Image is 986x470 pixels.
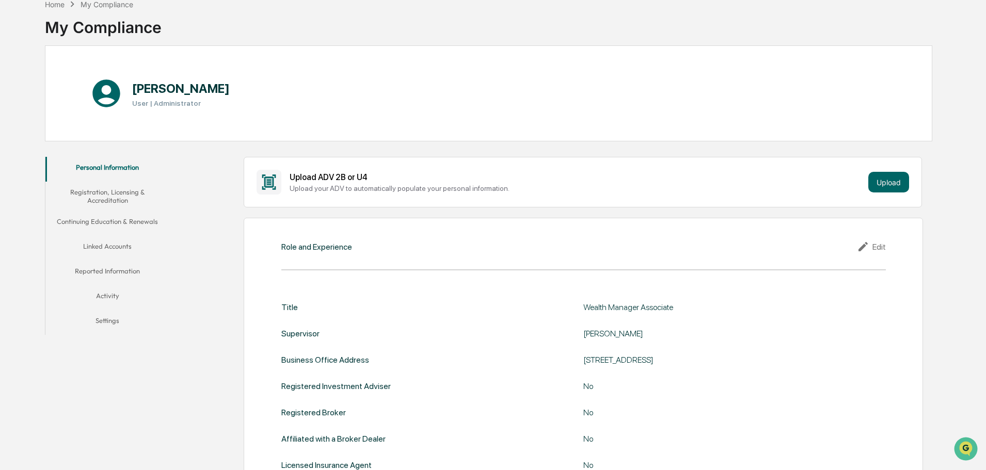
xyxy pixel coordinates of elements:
[45,157,169,182] button: Personal Information
[281,460,372,470] div: Licensed Insurance Agent
[868,172,909,192] button: Upload
[281,434,386,444] div: Affiliated with a Broker Dealer
[281,408,346,417] div: Registered Broker
[73,174,125,183] a: Powered byPylon
[953,436,981,464] iframe: Open customer support
[45,261,169,285] button: Reported Information
[35,79,169,89] div: Start new chat
[290,172,864,182] div: Upload ADV 2B or U4
[85,130,128,140] span: Attestations
[6,145,69,164] a: 🔎Data Lookup
[45,285,169,310] button: Activity
[176,82,188,94] button: Start new chat
[45,211,169,236] button: Continuing Education & Renewals
[45,310,169,335] button: Settings
[281,355,369,365] div: Business Office Address
[583,381,841,391] div: No
[281,381,391,391] div: Registered Investment Adviser
[21,150,65,160] span: Data Lookup
[6,126,71,144] a: 🖐️Preclearance
[583,302,841,312] div: Wealth Manager Associate
[281,302,298,312] div: Title
[10,151,19,159] div: 🔎
[10,22,188,38] p: How can we help?
[583,329,841,338] div: [PERSON_NAME]
[583,408,841,417] div: No
[857,240,886,253] div: Edit
[21,130,67,140] span: Preclearance
[75,131,83,139] div: 🗄️
[45,182,169,211] button: Registration, Licensing & Accreditation
[583,434,841,444] div: No
[583,460,841,470] div: No
[45,236,169,261] button: Linked Accounts
[281,329,320,338] div: Supervisor
[71,126,132,144] a: 🗄️Attestations
[10,131,19,139] div: 🖐️
[35,89,131,98] div: We're available if you need us!
[45,10,162,37] div: My Compliance
[281,242,352,252] div: Role and Experience
[103,175,125,183] span: Pylon
[132,81,230,96] h1: [PERSON_NAME]
[583,355,841,365] div: [STREET_ADDRESS]
[132,99,230,107] h3: User | Administrator
[10,79,29,98] img: 1746055101610-c473b297-6a78-478c-a979-82029cc54cd1
[45,157,169,335] div: secondary tabs example
[290,184,864,192] div: Upload your ADV to automatically populate your personal information.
